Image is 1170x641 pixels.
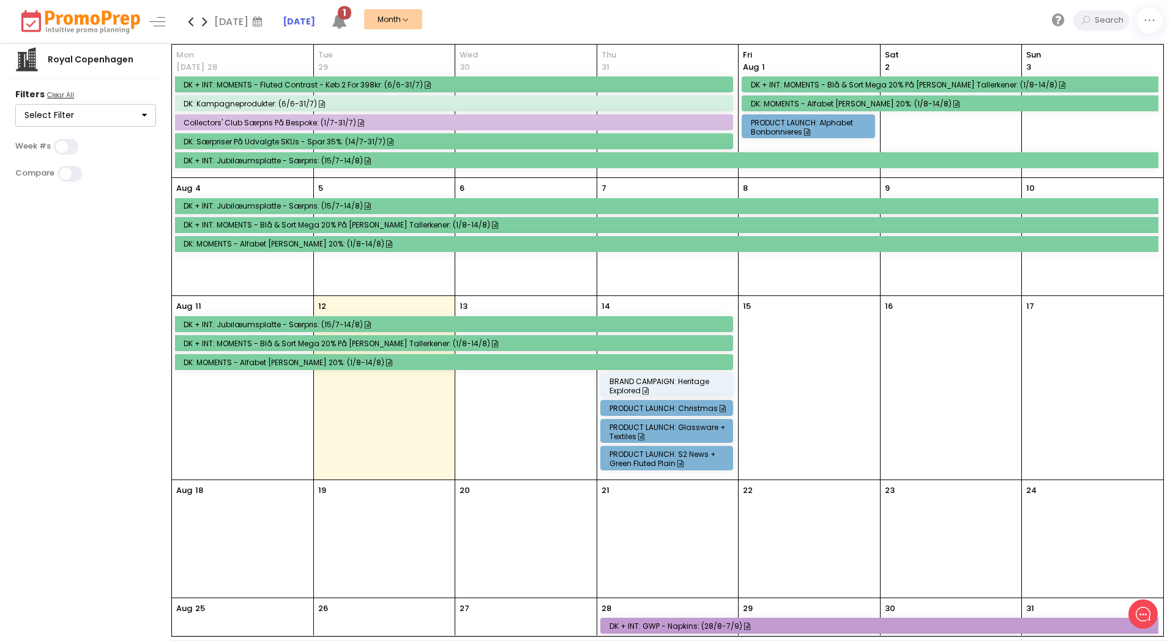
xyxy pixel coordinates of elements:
div: Royal Copenhagen [39,53,142,66]
span: Tue [318,49,450,61]
p: 15 [743,300,751,313]
p: 14 [602,300,610,313]
button: Select Filter [15,104,156,127]
div: Collectors' Club Særpris på Bespoke: (1/7-31/7) [184,118,728,127]
p: Aug [176,484,192,497]
span: We run on Gist [102,428,155,435]
p: 28 [602,602,611,615]
div: DK + INT: Jubilæumsplatte - særpris: (15/7-14/8) [184,320,728,329]
p: 18 [195,484,203,497]
span: Fri [743,49,875,61]
p: 3 [1026,61,1031,73]
label: Compare [15,168,54,178]
p: 31 [602,61,609,73]
p: 20 [460,484,470,497]
p: 1 [743,61,765,73]
p: 7 [602,182,606,195]
p: Aug [176,182,192,195]
div: [DATE] [214,12,266,31]
iframe: gist-messenger-bubble-iframe [1128,599,1158,629]
span: Wed [460,49,592,61]
div: DK: Kampagneprodukter: (6/6-31/7) [184,99,728,108]
span: Aug [743,61,759,73]
p: [DATE] [176,61,204,73]
div: DK + INT: MOMENTS - Blå & Sort Mega 20% på [PERSON_NAME] tallerkener: (1/8-14/8) [751,80,1153,89]
p: Aug [176,300,192,313]
p: 17 [1026,300,1034,313]
label: Week #s [15,141,51,151]
h1: Hello [PERSON_NAME]! [18,59,226,79]
div: DK + INT: Jubilæumsplatte - særpris: (15/7-14/8) [184,201,1153,210]
p: 31 [1026,602,1034,615]
div: DK: MOMENTS - Alfabet [PERSON_NAME] 20%: (1/8-14/8) [184,358,728,367]
div: PRODUCT LAUNCH: S2 news + Green Fluted Plain [609,450,728,468]
p: Aug [176,602,192,615]
p: 5 [318,182,323,195]
input: Search [1092,10,1129,31]
span: Sun [1026,49,1159,61]
strong: Filters [15,88,45,100]
p: 30 [460,61,470,73]
p: 11 [195,300,201,313]
span: Thu [602,49,734,61]
button: Month [364,9,422,29]
p: 28 [207,61,217,73]
p: 12 [318,300,326,313]
p: 27 [460,602,469,615]
div: DK: Særpriser på udvalgte SKUs - spar 35%: (14/7-31/7) [184,137,728,146]
div: DK + INT: MOMENTS - Fluted Contrast - Køb 2 for 398kr: (6/6-31/7) [184,80,728,89]
p: 26 [318,602,328,615]
p: 19 [318,484,326,497]
p: 8 [743,182,748,195]
p: 30 [885,602,895,615]
p: 25 [195,602,205,615]
div: PRODUCT LAUNCH: Christmas [609,404,728,413]
div: BRAND CAMPAIGN: Heritage Explored [609,377,728,395]
div: PRODUCT LAUNCH: Alphabet Bonbonnieres [751,118,870,136]
div: PRODUCT LAUNCH: Glassware + Textiles [609,423,728,441]
div: DK: MOMENTS - Alfabet [PERSON_NAME] 20%: (1/8-14/8) [184,239,1153,248]
div: DK + INT: MOMENTS - Blå & Sort Mega 20% på [PERSON_NAME] tallerkener: (1/8-14/8) [184,220,1153,229]
p: 23 [885,484,895,497]
p: 21 [602,484,609,497]
p: 22 [743,484,753,497]
div: DK + INT: GWP - Napkins: (28/8-7/9) [609,621,1154,631]
span: New conversation [79,130,147,140]
p: 2 [885,61,890,73]
span: Sat [885,49,1017,61]
h2: What can we do to help? [18,81,226,101]
img: company.png [15,47,39,72]
p: 13 [460,300,468,313]
p: 29 [743,602,753,615]
p: 6 [460,182,464,195]
div: DK + INT: Jubilæumsplatte - særpris: (15/7-14/8) [184,156,1153,165]
p: 16 [885,300,893,313]
div: DK + INT: MOMENTS - Blå & Sort Mega 20% på [PERSON_NAME] tallerkener: (1/8-14/8) [184,339,728,348]
a: [DATE] [283,15,315,28]
p: 29 [318,61,328,73]
span: Mon [176,49,309,61]
span: 1 [338,6,351,20]
p: 4 [195,182,201,195]
button: New conversation [19,123,226,147]
p: 10 [1026,182,1035,195]
div: DK: MOMENTS - Alfabet [PERSON_NAME] 20%: (1/8-14/8) [751,99,1153,108]
p: 24 [1026,484,1037,497]
p: 9 [885,182,890,195]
